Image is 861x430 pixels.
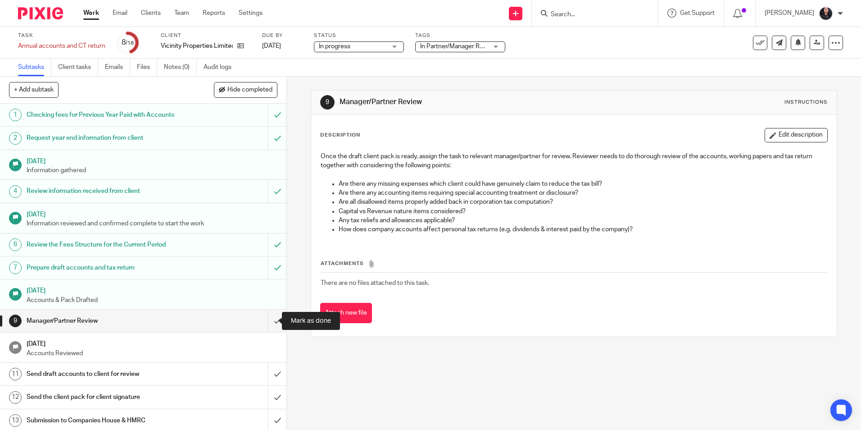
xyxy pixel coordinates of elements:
p: Capital vs Revenue nature items considered? [339,207,827,216]
p: Are all disallowed items properly added back in corporation tax computation? [339,197,827,206]
label: Due by [262,32,303,39]
h1: Manager/Partner Review [340,97,593,107]
button: + Add subtask [9,82,59,97]
a: Settings [239,9,263,18]
a: Email [113,9,127,18]
div: 9 [9,315,22,327]
p: Description [320,132,360,139]
h1: Manager/Partner Review [27,314,181,328]
p: Information reviewed and confirmed complete to start the work [27,219,278,228]
span: Get Support [680,10,715,16]
small: /18 [126,41,134,46]
label: Status [314,32,404,39]
a: Files [137,59,157,76]
a: Notes (0) [164,59,197,76]
div: 7 [9,261,22,274]
h1: Request year end information from client [27,131,181,145]
a: Emails [105,59,130,76]
div: 1 [9,109,22,121]
p: Are there any missing expenses which client could have genuinely claim to reduce the tax bill? [339,179,827,188]
h1: [DATE] [27,155,278,166]
p: Vicinity Properties Limited [161,41,233,50]
h1: [DATE] [27,208,278,219]
h1: Prepare draft accounts and tax return [27,261,181,274]
h1: Checking fees for Previous Year Paid with Accounts [27,108,181,122]
div: 11 [9,368,22,380]
div: 13 [9,414,22,427]
img: MicrosoftTeams-image.jfif [819,6,833,21]
p: Accounts Reviewed [27,349,278,358]
label: Task [18,32,105,39]
h1: Review information received from client [27,184,181,198]
p: Are there any accounting items requiring special accounting treatment or disclosure? [339,188,827,197]
p: [PERSON_NAME] [765,9,814,18]
a: Reports [203,9,225,18]
div: 6 [9,238,22,251]
button: Attach new file [320,303,372,323]
div: 4 [9,185,22,198]
span: In progress [319,43,350,50]
p: Accounts & Pack Drafted [27,296,278,305]
p: How does company accounts affect personal tax returns (e.g. dividends & interest paid by the comp... [339,225,827,234]
p: Any tax reliefs and allowances applicable? [339,216,827,225]
h1: Send the client pack for client signature [27,390,181,404]
h1: Submission to Companies House & HMRC [27,414,181,427]
a: Client tasks [58,59,98,76]
input: Search [550,11,631,19]
button: Edit description [765,128,828,142]
div: Annual accounts and CT return [18,41,105,50]
a: Team [174,9,189,18]
span: There are no files attached to this task. [321,280,429,286]
span: Attachments [321,261,364,266]
h1: Review the Fees Structure for the Current Period [27,238,181,252]
div: 8 [122,37,134,48]
a: Work [83,9,99,18]
div: 12 [9,391,22,404]
a: Clients [141,9,161,18]
h1: [DATE] [27,284,278,295]
h1: [DATE] [27,337,278,348]
span: [DATE] [262,43,281,49]
img: Pixie [18,7,63,19]
a: Subtasks [18,59,51,76]
div: 2 [9,132,22,145]
button: Hide completed [214,82,277,97]
p: Information gathered [27,166,278,175]
label: Tags [415,32,505,39]
p: Once the draft client pack is ready, assign the task to relevant manager/partner for review. Revi... [321,152,827,170]
h1: Send draft accounts to client for review [27,367,181,381]
span: In Partner/Manager Review [420,43,496,50]
a: Audit logs [204,59,238,76]
div: Instructions [784,99,828,106]
label: Client [161,32,251,39]
div: 9 [320,95,335,110]
span: Hide completed [227,87,272,94]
